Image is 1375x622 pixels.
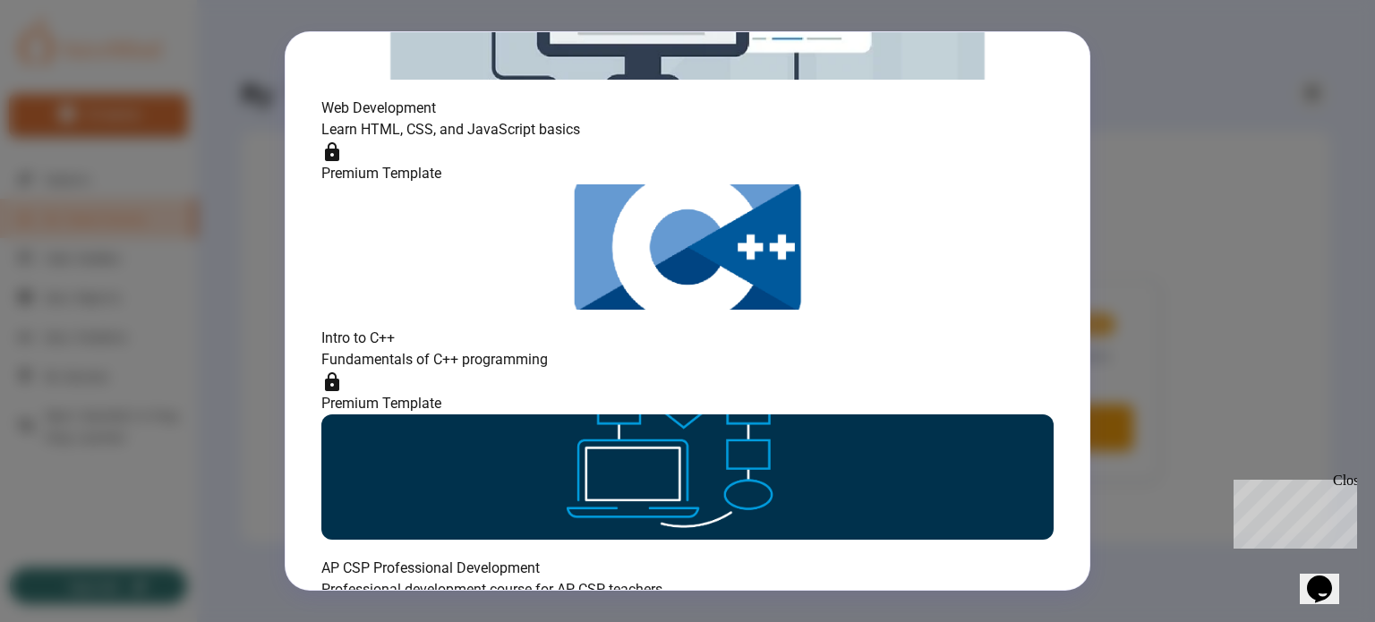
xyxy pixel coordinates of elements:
iframe: chat widget [1300,550,1357,604]
h6: Web Development [321,98,1054,119]
p: Learn HTML, CSS, and JavaScript basics [321,119,1054,141]
h6: AP CSP Professional Development [321,558,1054,579]
p: Fundamentals of C++ programming [321,349,1054,371]
p: Premium Template [321,393,1054,414]
iframe: chat widget [1226,473,1357,549]
p: Premium Template [321,163,1054,184]
h6: Intro to C++ [321,328,1054,349]
img: AP CSP Professional Development [321,414,1054,540]
img: Intro to C++ [321,184,1054,310]
p: Professional development course for AP CSP teachers [321,579,1054,601]
div: Chat with us now!Close [7,7,124,114]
